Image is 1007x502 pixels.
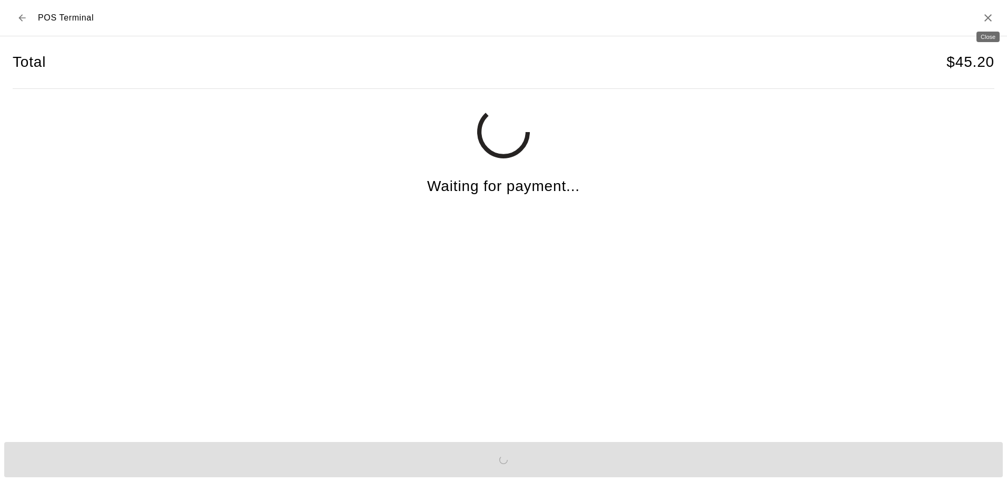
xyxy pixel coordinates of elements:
h4: Total [13,53,46,72]
h4: Waiting for payment... [427,177,580,196]
h4: $ 45.20 [946,53,994,72]
div: Close [976,32,1000,42]
button: Back to checkout [13,8,32,27]
button: Close [982,12,994,24]
div: POS Terminal [13,8,94,27]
